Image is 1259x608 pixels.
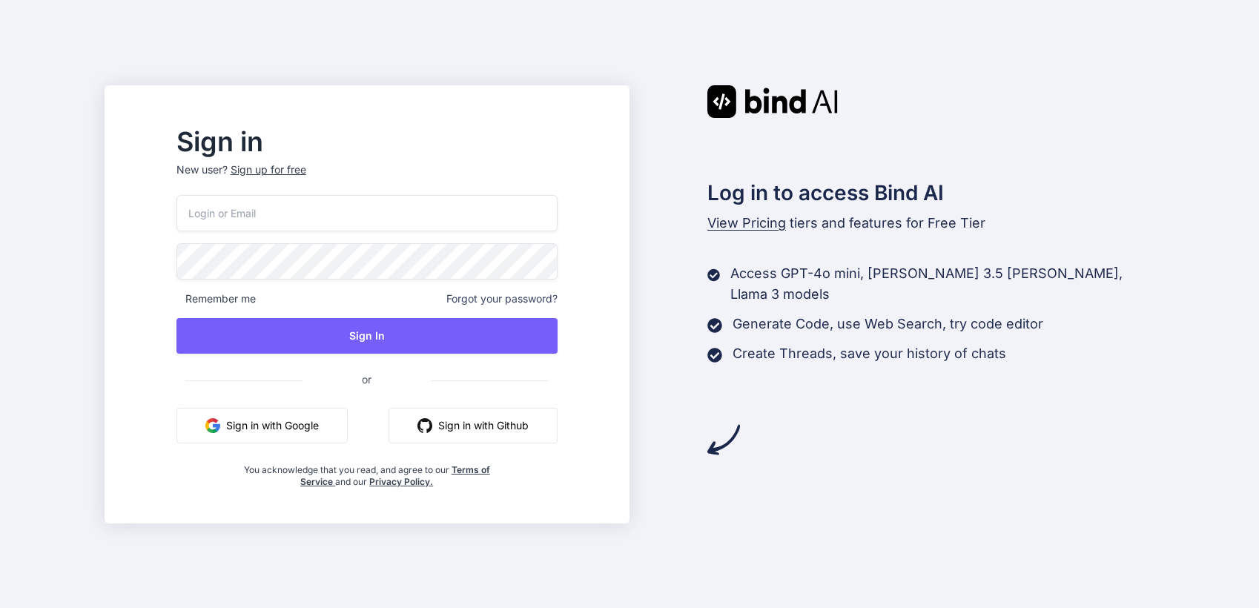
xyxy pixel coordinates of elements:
[176,318,558,354] button: Sign In
[389,408,558,443] button: Sign in with Github
[300,464,490,487] a: Terms of Service
[707,177,1155,208] h2: Log in to access Bind AI
[707,213,1155,234] p: tiers and features for Free Tier
[176,195,558,231] input: Login or Email
[730,263,1154,305] p: Access GPT-4o mini, [PERSON_NAME] 3.5 [PERSON_NAME], Llama 3 models
[176,408,348,443] button: Sign in with Google
[176,130,558,153] h2: Sign in
[205,418,220,433] img: google
[176,162,558,195] p: New user?
[176,291,256,306] span: Remember me
[733,314,1043,334] p: Generate Code, use Web Search, try code editor
[369,476,433,487] a: Privacy Policy.
[446,291,558,306] span: Forgot your password?
[707,423,740,456] img: arrow
[231,162,306,177] div: Sign up for free
[707,215,786,231] span: View Pricing
[417,418,432,433] img: github
[239,455,494,488] div: You acknowledge that you read, and agree to our and our
[303,361,431,397] span: or
[707,85,838,118] img: Bind AI logo
[733,343,1006,364] p: Create Threads, save your history of chats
